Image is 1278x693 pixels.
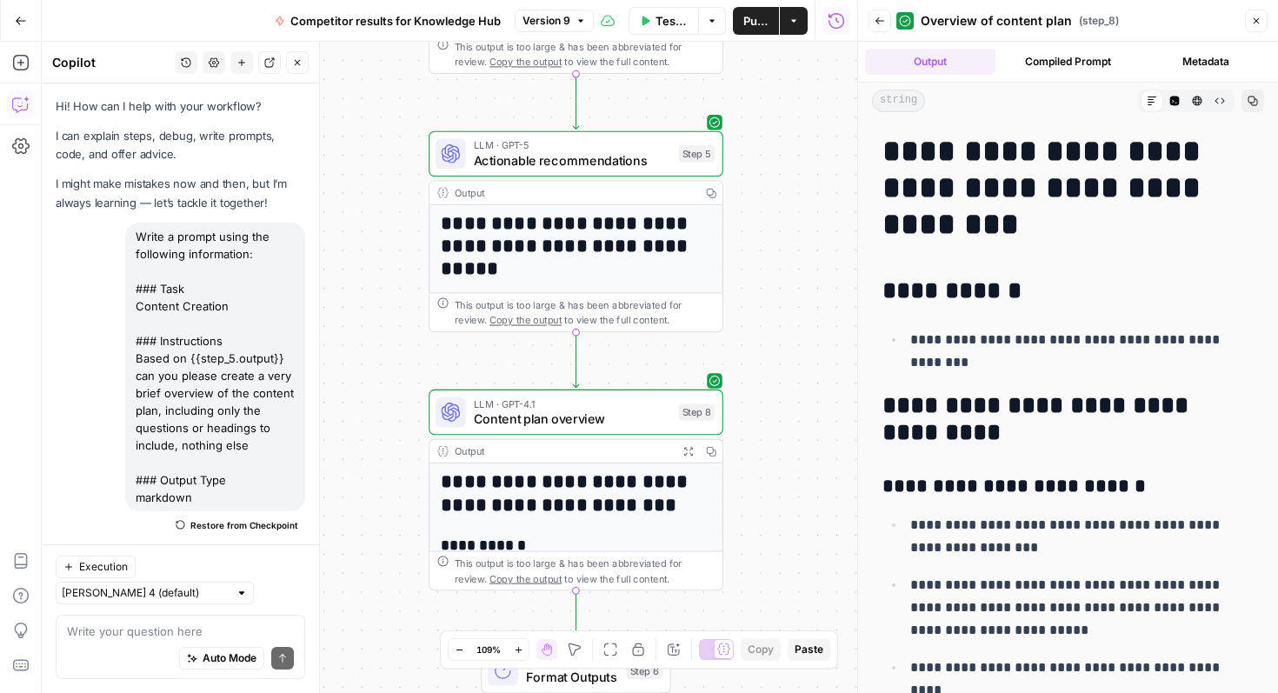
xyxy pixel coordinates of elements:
[455,443,671,458] div: Output
[489,56,562,67] span: Copy the output
[474,151,671,170] span: Actionable recommendations
[733,7,779,35] button: Publish
[872,90,925,112] span: string
[573,74,579,129] g: Edge from step_7 to step_5
[455,185,694,200] div: Output
[523,13,570,29] span: Version 9
[1141,49,1271,75] button: Metadata
[748,642,774,657] span: Copy
[629,7,699,35] button: Test Data
[788,638,830,661] button: Paste
[678,145,715,163] div: Step 5
[455,39,715,70] div: This output is too large & has been abbreviated for review. to view the full content.
[795,642,823,657] span: Paste
[865,49,995,75] button: Output
[921,12,1072,30] span: Overview of content plan
[573,332,579,387] g: Edge from step_5 to step_8
[52,54,170,71] div: Copilot
[656,12,689,30] span: Test Data
[626,662,662,679] div: Step 6
[489,314,562,325] span: Copy the output
[56,556,136,578] button: Execution
[476,643,501,656] span: 109%
[264,7,511,35] button: Competitor results for Knowledge Hub
[203,650,256,666] span: Auto Mode
[474,137,671,152] span: LLM · GPT-5
[56,127,305,163] p: I can explain steps, debug, write prompts, code, and offer advice.
[455,297,715,328] div: This output is too large & has been abbreviated for review. to view the full content.
[678,403,715,421] div: Step 8
[474,410,671,429] span: Content plan overview
[474,396,671,410] span: LLM · GPT-4.1
[489,573,562,584] span: Copy the output
[56,97,305,116] p: Hi! How can I help with your workflow?
[125,223,305,511] div: Write a prompt using the following information: ### Task Content Creation ### Instructions Based ...
[515,10,594,32] button: Version 9
[1002,49,1133,75] button: Compiled Prompt
[1079,13,1119,29] span: ( step_8 )
[573,590,579,645] g: Edge from step_8 to step_6
[455,556,715,586] div: This output is too large & has been abbreviated for review. to view the full content.
[169,515,305,536] button: Restore from Checkpoint
[179,647,264,670] button: Auto Mode
[62,584,229,602] input: Claude Sonnet 4 (default)
[741,638,781,661] button: Copy
[526,668,619,687] span: Format Outputs
[290,12,501,30] span: Competitor results for Knowledge Hub
[743,12,769,30] span: Publish
[79,559,128,575] span: Execution
[56,175,305,211] p: I might make mistakes now and then, but I’m always learning — let’s tackle it together!
[190,518,298,532] span: Restore from Checkpoint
